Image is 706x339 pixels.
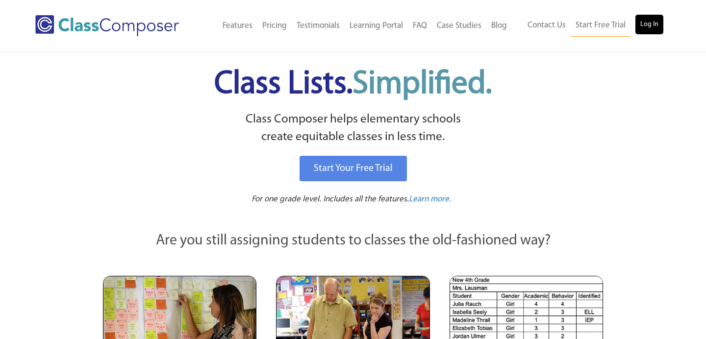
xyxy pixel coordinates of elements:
span: Start Your Free Trial [314,164,393,173]
nav: Header Menu [512,15,663,37]
a: Contact Us [523,15,571,36]
span: Simplified. [353,69,492,100]
a: Learn more. [409,194,451,206]
nav: Header Menu [202,15,512,37]
a: Testimonials [292,15,345,37]
a: Start Free Trial [571,15,630,37]
span: Class Lists. [214,69,492,100]
p: Are you still assigning students to classes the old-fashioned way? [103,230,603,252]
span: Learn more. [409,195,451,203]
a: Features [218,15,257,37]
a: Learning Portal [345,15,408,37]
a: Start Your Free Trial [300,156,407,181]
a: Case Studies [432,15,486,37]
a: Log In [635,15,663,34]
a: Pricing [257,15,292,37]
a: FAQ [408,15,432,37]
span: For one grade level. Includes all the features. [252,195,409,203]
p: Class Composer helps elementary schools create equitable classes in less time. [101,111,605,146]
img: Class Composer [35,15,179,36]
a: Blog [486,15,512,37]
